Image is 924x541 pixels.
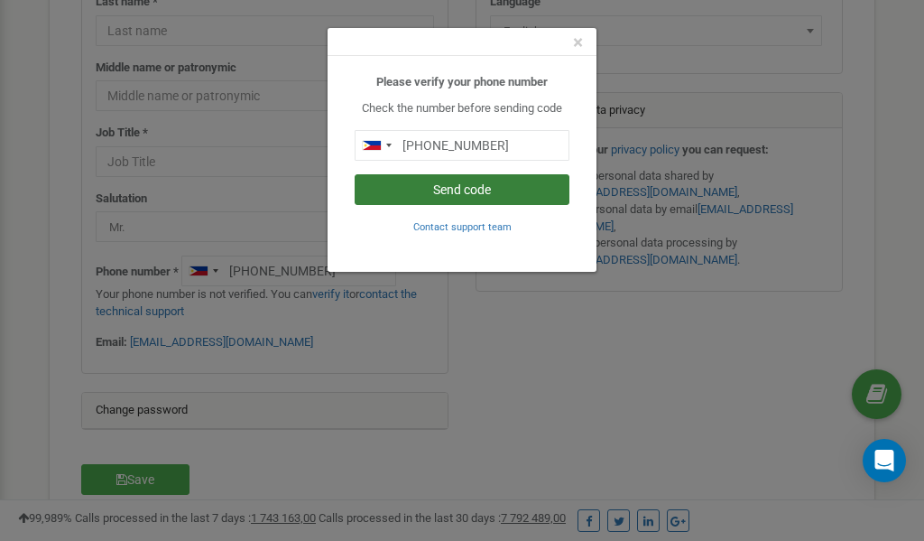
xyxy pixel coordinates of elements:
[413,219,512,233] a: Contact support team
[356,131,397,160] div: Telephone country code
[376,75,548,89] b: Please verify your phone number
[573,32,583,53] span: ×
[355,130,569,161] input: 0905 123 4567
[573,33,583,52] button: Close
[355,100,569,117] p: Check the number before sending code
[863,439,906,482] div: Open Intercom Messenger
[355,174,569,205] button: Send code
[413,221,512,233] small: Contact support team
